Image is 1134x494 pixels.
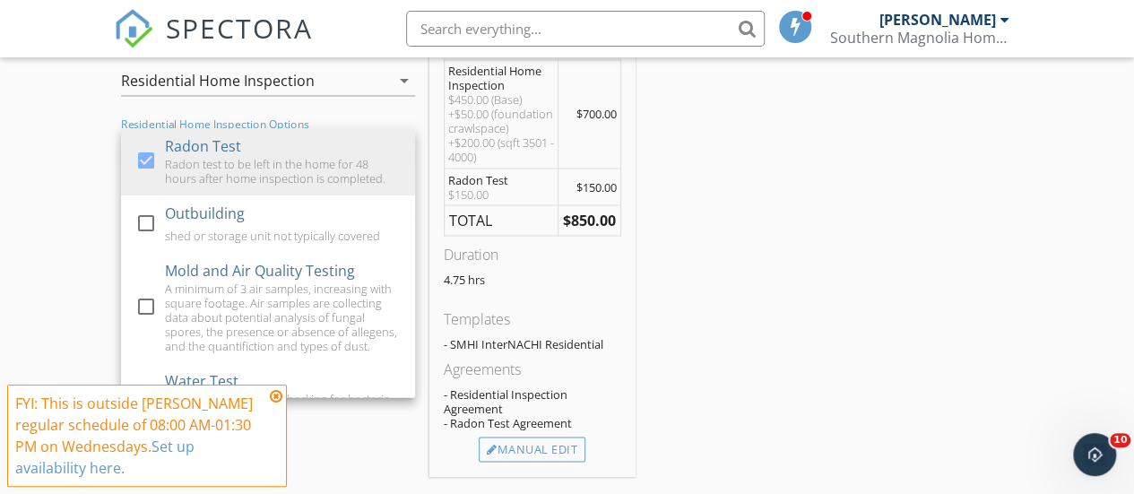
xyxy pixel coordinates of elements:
div: - Radon Test Agreement [444,415,621,429]
p: 4.75 hrs [444,272,621,286]
input: Search everything... [406,11,765,47]
td: TOTAL [444,204,558,236]
div: Agreements [444,358,621,379]
div: Outbuilding [164,203,244,224]
div: Duration [444,243,621,264]
div: Manual Edit [479,437,585,462]
div: Water Test [164,370,238,392]
div: Residential Home Inspection [448,64,555,92]
div: Templates [444,308,621,329]
div: [PERSON_NAME] [879,11,996,29]
span: $700.00 [576,106,617,122]
div: Mold and Air Quality Testing [164,260,354,282]
div: - Residential Inspection Agreement [444,386,621,415]
div: Lab verified water test checking for bacteria, nitrates, nitrites, lead, pH, and Hardness. This t... [164,392,400,435]
div: Residential Home Inspection [121,73,315,89]
div: Southern Magnolia Home Inspections [830,29,1009,47]
div: $450.00 (Base) +$50.00 (foundation crawlspace) +$200.00 (sqft 3501 - 4000) [448,92,555,164]
div: FYI: This is outside [PERSON_NAME] regular schedule of 08:00 AM-01:30 PM on Wednesdays. [15,393,264,479]
div: Radon Test [164,135,240,157]
i: arrow_drop_down [394,70,415,91]
span: SPECTORA [166,9,313,47]
a: SPECTORA [114,24,313,62]
div: $150.00 [448,186,555,201]
strong: $850.00 [563,210,616,230]
img: The Best Home Inspection Software - Spectora [114,9,153,48]
div: Radon Test [448,172,555,186]
div: shed or storage unit not typically covered [164,229,379,243]
div: A minimum of 3 air samples, increasing with square footage. Air samples are collecting data about... [164,282,400,353]
span: $150.00 [576,178,617,195]
span: 10 [1110,433,1130,447]
div: - SMHI InterNACHI Residential [444,336,621,351]
div: Radon test to be left in the home for 48 hours after home inspection is completed. [164,157,400,186]
iframe: Intercom live chat [1073,433,1116,476]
